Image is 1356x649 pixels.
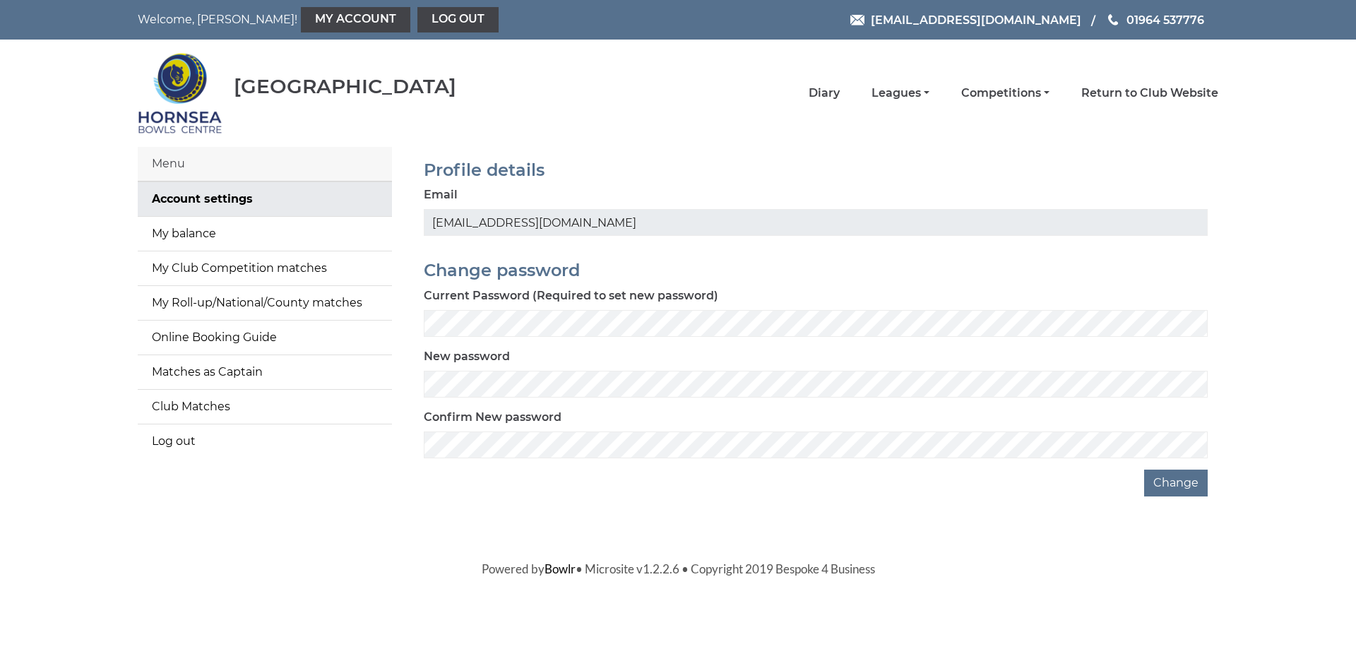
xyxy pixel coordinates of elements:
img: Hornsea Bowls Centre [138,44,222,143]
span: [EMAIL_ADDRESS][DOMAIN_NAME] [871,13,1081,26]
label: Email [424,186,458,203]
a: Email [EMAIL_ADDRESS][DOMAIN_NAME] [850,11,1081,29]
div: Menu [138,147,392,181]
a: My Roll-up/National/County matches [138,286,392,320]
a: Log out [417,7,499,32]
a: Diary [809,85,840,101]
a: Phone us 01964 537776 [1106,11,1204,29]
a: Return to Club Website [1081,85,1218,101]
div: [GEOGRAPHIC_DATA] [234,76,456,97]
a: Bowlr [545,561,576,576]
a: Club Matches [138,390,392,424]
nav: Welcome, [PERSON_NAME]! [138,7,576,32]
a: My balance [138,217,392,251]
a: Competitions [961,85,1049,101]
span: 01964 537776 [1126,13,1204,26]
a: Leagues [872,85,929,101]
a: My Account [301,7,410,32]
label: New password [424,348,510,365]
h2: Change password [424,261,1208,280]
a: Online Booking Guide [138,321,392,355]
button: Change [1144,470,1208,496]
label: Confirm New password [424,409,561,426]
label: Current Password (Required to set new password) [424,287,718,304]
a: Log out [138,424,392,458]
a: Account settings [138,182,392,216]
span: Powered by • Microsite v1.2.2.6 • Copyright 2019 Bespoke 4 Business [482,561,875,576]
h2: Profile details [424,161,1208,179]
img: Email [850,15,864,25]
a: My Club Competition matches [138,251,392,285]
img: Phone us [1108,14,1118,25]
a: Matches as Captain [138,355,392,389]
